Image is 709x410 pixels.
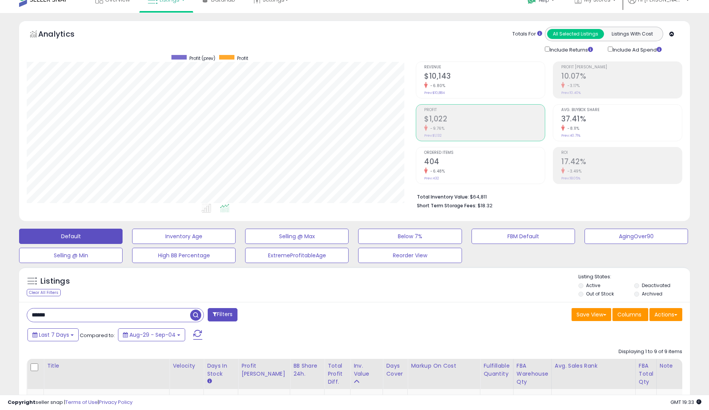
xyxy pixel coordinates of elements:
button: FBM Default [472,229,575,244]
button: Reorder View [358,248,462,263]
small: Prev: $10,884 [424,90,445,95]
button: Columns [612,308,648,321]
button: ExtremeProfitableAge [245,248,349,263]
button: Default [19,229,123,244]
button: Save View [572,308,611,321]
h2: $10,143 [424,72,545,82]
div: Velocity [173,362,200,370]
button: Inventory Age [132,229,236,244]
li: $64,811 [417,192,677,201]
small: -9.76% [428,126,444,131]
button: Below 7% [358,229,462,244]
h2: 404 [424,157,545,168]
div: FBA Warehouse Qty [517,362,548,386]
div: Total Profit Diff. [328,362,347,386]
small: Prev: 432 [424,176,439,181]
button: Filters [208,308,237,321]
button: All Selected Listings [547,29,604,39]
h2: 10.07% [561,72,682,82]
span: Columns [617,311,641,318]
b: Short Term Storage Fees: [417,202,476,209]
span: Profit [PERSON_NAME] [561,65,682,69]
span: Profit [424,108,545,112]
span: $18.32 [478,202,493,209]
h5: Listings [40,276,70,287]
small: Prev: 10.40% [561,90,581,95]
span: Avg. Buybox Share [561,108,682,112]
div: seller snap | | [8,399,132,406]
div: Profit [PERSON_NAME] [241,362,287,378]
strong: Copyright [8,399,36,406]
h5: Analytics [38,29,89,41]
h2: 17.42% [561,157,682,168]
span: Revenue [424,65,545,69]
span: Compared to: [80,332,115,339]
a: Privacy Policy [99,399,132,406]
small: -6.48% [428,168,445,174]
div: Fulfillable Quantity [483,362,510,378]
button: Last 7 Days [27,328,79,341]
label: Out of Stock [586,291,614,297]
h2: $1,022 [424,115,545,125]
p: Listing States: [578,273,690,281]
span: Ordered Items [424,151,545,155]
small: -8.11% [565,126,579,131]
small: -6.80% [428,83,445,89]
div: FBA Total Qty [639,362,653,386]
span: ROI [561,151,682,155]
span: Aug-29 - Sep-04 [129,331,176,339]
div: Include Returns [539,45,602,54]
span: 2025-09-12 19:33 GMT [670,399,701,406]
div: Inv. value [354,362,380,378]
div: Markup on Cost [411,362,477,370]
button: High BB Percentage [132,248,236,263]
label: Deactivated [642,282,670,289]
div: Note [660,362,685,370]
button: Listings With Cost [604,29,661,39]
button: Selling @ Max [245,229,349,244]
div: Include Ad Spend [602,45,674,54]
div: BB Share 24h. [293,362,321,378]
a: Terms of Use [65,399,98,406]
small: Days In Stock. [207,378,212,385]
b: Total Inventory Value: [417,194,469,200]
span: Last 7 Days [39,331,69,339]
div: Title [47,362,166,370]
button: Selling @ Min [19,248,123,263]
div: Totals For [512,31,542,38]
label: Archived [642,291,662,297]
th: The percentage added to the cost of goods (COGS) that forms the calculator for Min & Max prices. [408,359,480,389]
small: -3.17% [565,83,580,89]
small: Prev: $1,132 [424,133,442,138]
div: Displaying 1 to 9 of 9 items [619,348,682,355]
h2: 37.41% [561,115,682,125]
button: AgingOver90 [585,229,688,244]
span: Profit [237,55,248,61]
div: Avg. Sales Rank [555,362,632,370]
span: Profit (prev) [189,55,215,61]
button: Aug-29 - Sep-04 [118,328,185,341]
small: Prev: 18.05% [561,176,580,181]
small: -3.49% [565,168,581,174]
button: Actions [649,308,682,321]
label: Active [586,282,600,289]
div: Days In Stock [207,362,235,378]
small: Prev: 40.71% [561,133,580,138]
div: Clear All Filters [27,289,61,296]
div: Days Cover [386,362,404,378]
